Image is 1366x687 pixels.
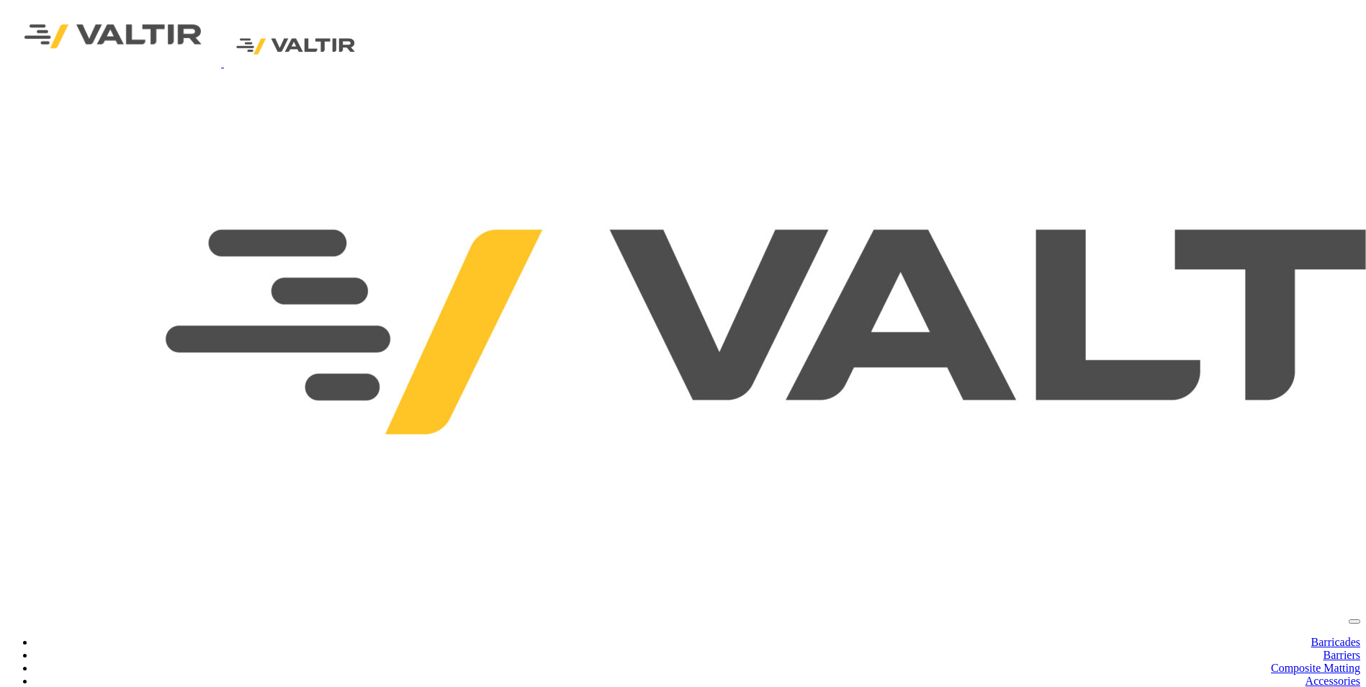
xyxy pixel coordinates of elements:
a: Barricades [1311,636,1360,648]
img: Valtir Rentals [6,6,221,67]
a: Composite Matting [1271,662,1360,674]
a: Accessories [1306,675,1360,687]
button: menu toggle [1349,619,1360,624]
img: Valtir Rentals [224,26,368,67]
a: Barriers [1323,649,1360,661]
